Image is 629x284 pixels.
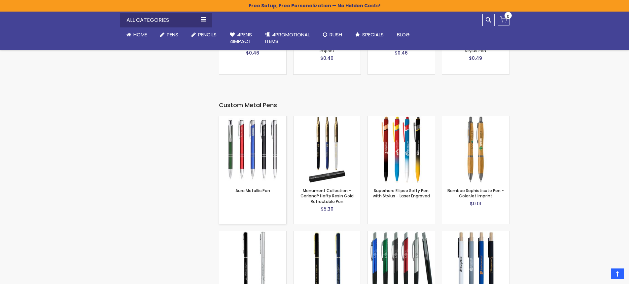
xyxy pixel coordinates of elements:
[219,231,286,236] a: Berkley Ballpoint Pen with Chrome Trim
[246,50,259,56] span: $0.46
[154,27,185,42] a: Pens
[120,13,212,27] div: All Categories
[120,27,154,42] a: Home
[294,231,361,236] a: Berkley Ballpoint Pen with Gold Trim
[368,116,435,121] a: Superhero Ellipse Softy Pen with Stylus - Laser Engraved
[198,31,217,38] span: Pencils
[316,27,349,42] a: Rush
[185,27,223,42] a: Pencils
[167,31,178,38] span: Pens
[442,231,509,236] a: Eco-Friendly Aluminum Bali Satin Soft Touch Gel Click Pen
[442,116,509,121] a: Bamboo Sophisticate Pen - ColorJet Imprint
[368,231,435,236] a: Samster Metal Pen
[442,116,509,183] img: Bamboo Sophisticate Pen - ColorJet Imprint
[373,188,430,199] a: Superhero Ellipse Softy Pen with Stylus - Laser Engraved
[395,50,408,56] span: $0.46
[230,31,252,45] span: 4Pens 4impact
[330,31,342,38] span: Rush
[469,55,482,61] span: $0.49
[321,206,333,212] span: $5.30
[219,116,286,121] a: Aura Metallic Pen
[223,27,259,49] a: 4Pens4impact
[259,27,316,49] a: 4PROMOTIONALITEMS
[447,188,504,199] a: Bamboo Sophisticate Pen - ColorJet Imprint
[349,27,390,42] a: Specials
[219,116,286,183] img: Aura Metallic Pen
[300,188,354,204] a: Monument Collection - Garland® Hefty Resin Gold Retractable Pen
[294,116,361,121] a: Monument Collection - Garland® Hefty Resin Gold Retractable Pen
[498,14,509,25] a: 0
[362,31,384,38] span: Specials
[320,55,333,61] span: $0.40
[397,31,410,38] span: Blog
[368,116,435,183] img: Superhero Ellipse Softy Pen with Stylus - Laser Engraved
[390,27,416,42] a: Blog
[133,31,147,38] span: Home
[507,13,509,20] span: 0
[235,188,270,193] a: Aura Metallic Pen
[470,200,481,207] span: $0.01
[265,31,310,45] span: 4PROMOTIONAL ITEMS
[219,101,277,109] span: Custom Metal Pens
[294,116,361,183] img: Monument Collection - Garland® Hefty Resin Gold Retractable Pen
